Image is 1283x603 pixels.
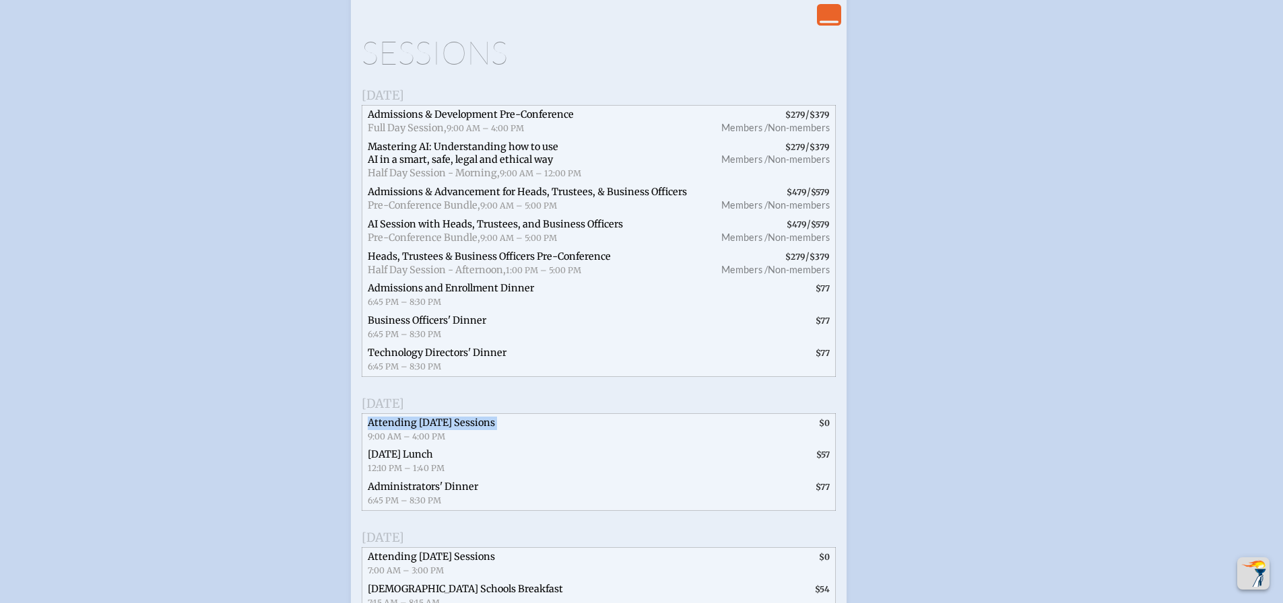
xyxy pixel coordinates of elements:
[368,186,687,198] span: Admissions & Advancement for Heads, Trustees, & Business Officers
[721,232,768,243] span: Members /
[768,232,830,243] span: Non-members
[810,142,830,152] span: $379
[721,199,768,211] span: Members /
[768,264,830,275] span: Non-members
[368,495,441,505] span: 6:45 PM – 8:30 PM
[785,142,805,152] span: $279
[480,201,557,211] span: 9:00 AM – 5:00 PM
[819,552,830,562] span: $0
[368,218,623,230] span: AI Session with Heads, Trustees, and Business Officers
[721,264,768,275] span: Members /
[368,431,445,441] span: 9:00 AM – 4:00 PM
[368,463,445,473] span: 12:10 PM – 1:40 PM
[362,530,404,545] span: [DATE]
[816,283,830,293] span: $77
[819,418,830,428] span: $0
[506,265,581,275] span: 1:00 PM – 5:00 PM
[362,87,404,103] span: [DATE]
[362,36,836,69] h1: Sessions
[368,329,441,339] span: 6:45 PM – 8:30 PM
[787,187,807,197] span: $479
[810,110,830,120] span: $379
[368,565,444,575] span: 7:00 AM – 3:00 PM
[500,168,581,178] span: 9:00 AM – 12:00 PM
[1237,557,1270,590] button: Scroll Top
[706,183,835,215] span: /
[368,167,500,179] span: Half Day Session - Morning,
[768,122,830,133] span: Non-members
[368,347,506,359] span: Technology Directors' Dinner
[811,219,830,229] span: $579
[368,141,558,166] span: Mastering AI: Understanding how to use AI in a smart, safe, legal and ethical way
[706,248,835,280] span: /
[816,482,830,492] span: $77
[1240,560,1267,587] img: To the top
[787,219,807,229] span: $479
[368,199,480,211] span: Pre-Conference Bundle,
[815,584,830,594] span: $54
[368,264,506,276] span: Half Day Session - Afternoon,
[810,252,830,262] span: $379
[368,232,480,244] span: Pre-Conference Bundle,
[706,105,835,137] span: /
[721,153,768,165] span: Members /
[447,123,524,133] span: 9:00 AM – 4:00 PM
[368,122,447,134] span: Full Day Session,
[811,187,830,197] span: $579
[706,215,835,248] span: /
[362,396,404,411] span: [DATE]
[368,282,534,294] span: Admissions and Enrollment Dinner
[816,348,830,358] span: $77
[368,314,486,326] span: Business Officers' Dinner
[368,417,495,429] span: Attending [DATE] Sessions
[368,481,478,493] span: Administrators' Dinner
[368,448,433,460] span: [DATE] Lunch
[480,233,557,243] span: 9:00 AM – 5:00 PM
[785,110,805,120] span: $279
[368,250,611,262] span: Heads, Trustees & Business Officers Pre-Conference
[785,252,805,262] span: $279
[706,138,835,184] span: /
[721,122,768,133] span: Members /
[368,361,441,371] span: 6:45 PM – 8:30 PM
[368,108,574,120] span: Admissions & Development Pre-Conference
[368,583,563,595] span: [DEMOGRAPHIC_DATA] Schools Breakfast
[816,316,830,326] span: $77
[768,199,830,211] span: Non-members
[816,450,830,460] span: $57
[768,153,830,165] span: Non-members
[368,551,495,563] span: Attending [DATE] Sessions
[368,297,441,307] span: 6:45 PM – 8:30 PM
